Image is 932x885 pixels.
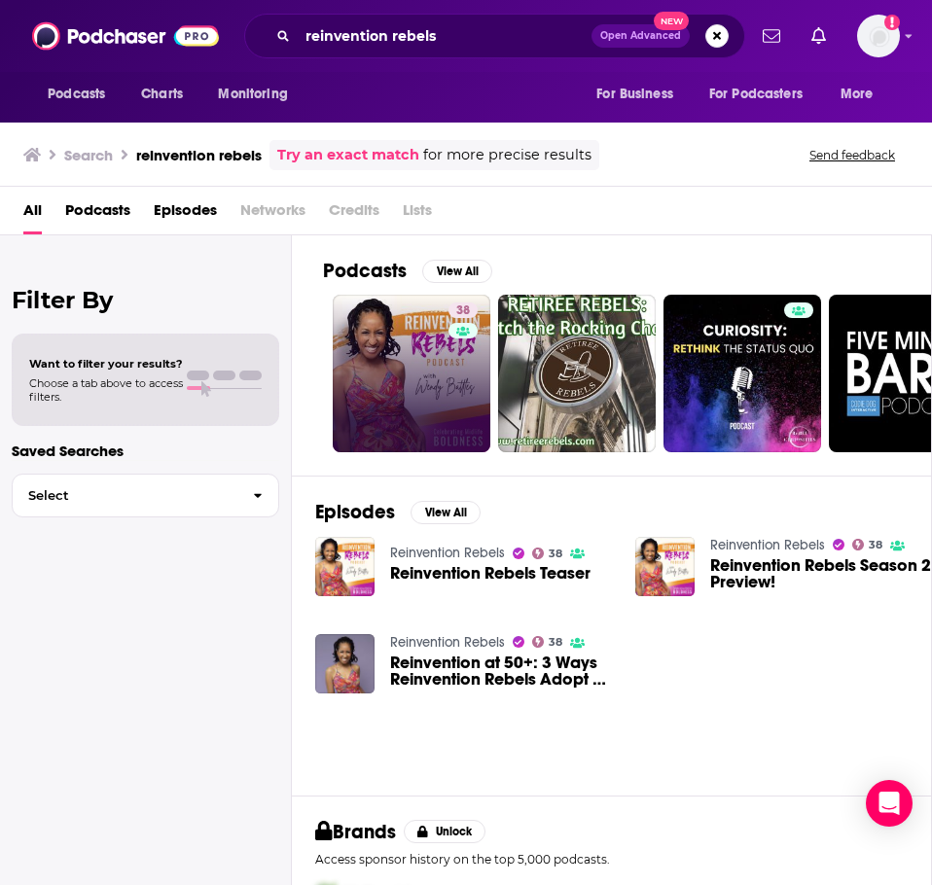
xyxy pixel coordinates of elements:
[48,81,105,108] span: Podcasts
[29,357,183,371] span: Want to filter your results?
[23,195,42,234] a: All
[333,295,490,452] a: 38
[866,780,913,827] div: Open Intercom Messenger
[857,15,900,57] img: User Profile
[654,12,689,30] span: New
[390,655,612,688] a: Reinvention at 50+: 3 Ways Reinvention Rebels Adopt a "Perfectly Imperfect" Mindset
[403,195,432,234] span: Lists
[29,376,183,404] span: Choose a tab above to access filters.
[315,634,375,693] img: Reinvention at 50+: 3 Ways Reinvention Rebels Adopt a "Perfectly Imperfect" Mindset
[857,15,900,57] span: Logged in as ILATeam
[591,24,690,48] button: Open AdvancedNew
[12,286,279,314] h2: Filter By
[709,81,803,108] span: For Podcasters
[323,259,407,283] h2: Podcasts
[583,76,698,113] button: open menu
[315,500,481,524] a: EpisodesView All
[827,76,898,113] button: open menu
[755,19,788,53] a: Show notifications dropdown
[549,549,562,558] span: 38
[456,301,470,321] span: 38
[852,539,883,550] a: 38
[532,548,563,559] a: 38
[710,557,932,590] a: Reinvention Rebels Season 2 Preview!
[390,634,505,651] a: Reinvention Rebels
[244,14,745,58] div: Search podcasts, credits, & more...
[411,501,481,524] button: View All
[315,537,375,596] img: Reinvention Rebels Teaser
[841,81,874,108] span: More
[596,81,673,108] span: For Business
[32,18,219,54] img: Podchaser - Follow, Share and Rate Podcasts
[329,195,379,234] span: Credits
[422,260,492,283] button: View All
[532,636,563,648] a: 38
[404,820,486,843] button: Unlock
[13,489,237,502] span: Select
[869,541,882,549] span: 38
[34,76,130,113] button: open menu
[697,76,831,113] button: open menu
[390,565,591,582] a: Reinvention Rebels Teaser
[128,76,195,113] a: Charts
[204,76,312,113] button: open menu
[804,19,834,53] a: Show notifications dropdown
[141,81,183,108] span: Charts
[710,537,825,553] a: Reinvention Rebels
[218,81,287,108] span: Monitoring
[315,820,396,844] h2: Brands
[298,20,591,52] input: Search podcasts, credits, & more...
[323,259,492,283] a: PodcastsView All
[390,545,505,561] a: Reinvention Rebels
[804,147,901,163] button: Send feedback
[240,195,305,234] span: Networks
[12,442,279,460] p: Saved Searches
[12,474,279,517] button: Select
[277,144,419,166] a: Try an exact match
[315,852,908,867] p: Access sponsor history on the top 5,000 podcasts.
[448,302,478,318] a: 38
[65,195,130,234] a: Podcasts
[136,146,262,164] h3: reinvention rebels
[635,537,695,596] img: Reinvention Rebels Season 2 Preview!
[857,15,900,57] button: Show profile menu
[154,195,217,234] a: Episodes
[600,31,681,41] span: Open Advanced
[64,146,113,164] h3: Search
[549,638,562,647] span: 38
[315,500,395,524] h2: Episodes
[423,144,591,166] span: for more precise results
[884,15,900,30] svg: Add a profile image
